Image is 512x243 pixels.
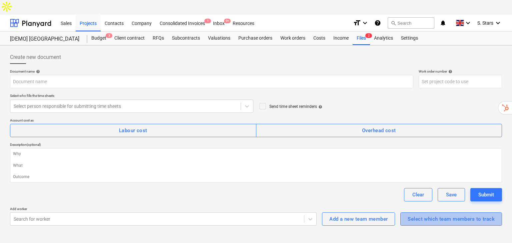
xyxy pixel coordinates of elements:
span: help [35,70,40,74]
div: Files [353,32,370,45]
a: Resources [229,15,258,31]
div: Work order number [419,69,502,74]
i: keyboard_arrow_down [361,19,369,27]
div: Add a new team member [329,215,388,223]
a: Costs [309,32,329,45]
div: Resources [229,14,258,31]
button: Add a new team member [322,212,395,226]
i: notifications [440,19,446,27]
i: keyboard_arrow_down [464,19,472,27]
button: Overhead cost [256,124,502,137]
div: Company [128,14,156,31]
a: Client contract [110,32,149,45]
i: keyboard_arrow_down [494,19,502,27]
span: S. Stars [477,20,493,26]
a: Contacts [101,15,128,31]
a: Analytics [370,32,397,45]
a: Valuations [204,32,234,45]
span: help [317,105,322,109]
div: Send time sheet reminders [269,104,322,110]
button: Labour cost [10,124,256,137]
span: 3 [106,33,112,38]
button: Submit [470,188,502,201]
a: Inbox9+ [209,15,229,31]
a: Budget3 [87,32,110,45]
a: Settings [397,32,422,45]
div: Select which team members to track [408,215,495,223]
div: Consolidated Invoices [156,14,209,31]
a: Purchase orders [234,32,276,45]
div: Labour cost [119,126,147,135]
div: Projects [76,14,101,31]
button: Save [438,188,465,201]
div: Description (optional) [10,142,502,147]
a: Projects [76,15,101,31]
i: Knowledge base [374,19,381,27]
span: 1 [204,19,211,23]
div: [DEMO] [GEOGRAPHIC_DATA] [10,36,79,43]
a: Income [329,32,353,45]
div: Clear [412,190,424,199]
span: 9+ [224,19,231,23]
div: Save [446,190,457,199]
span: search [391,20,396,26]
div: Overhead cost [362,126,396,135]
span: 2 [365,33,372,38]
div: Account cost as [10,118,502,122]
a: Files2 [353,32,370,45]
a: Consolidated Invoices1 [156,15,209,31]
a: Work orders [276,32,309,45]
a: Company [128,15,156,31]
div: Contacts [101,14,128,31]
a: Sales [57,15,76,31]
input: Document name [10,75,413,88]
i: format_size [353,19,361,27]
button: Search [388,17,434,29]
span: Create new document [10,53,61,61]
span: help [447,70,452,74]
div: Inbox [209,14,229,31]
a: Subcontracts [168,32,204,45]
button: Select which team members to track [400,212,502,226]
div: Document name [10,69,413,74]
div: Select who fills the time sheets [10,94,253,98]
div: Budget [87,32,110,45]
input: Set project code to use [419,75,502,88]
p: Add worker [10,207,317,212]
a: RFQs [149,32,168,45]
button: Clear [404,188,432,201]
div: Submit [478,190,494,199]
div: Sales [57,14,76,31]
